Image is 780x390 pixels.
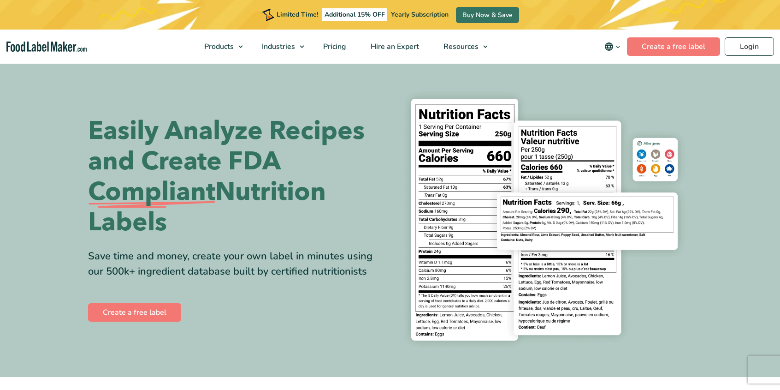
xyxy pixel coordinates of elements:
a: Industries [250,30,309,64]
a: Create a free label [627,37,720,56]
a: Hire an Expert [359,30,429,64]
span: Resources [441,42,479,52]
a: Create a free label [88,303,181,322]
h1: Easily Analyze Recipes and Create FDA Nutrition Labels [88,116,383,238]
a: Pricing [311,30,356,64]
span: Limited Time! [277,10,318,19]
div: Save time and money, create your own label in minutes using our 500k+ ingredient database built b... [88,249,383,279]
span: Industries [259,42,296,52]
span: Compliant [88,177,215,207]
span: Hire an Expert [368,42,420,52]
span: Additional 15% OFF [322,8,387,21]
a: Login [725,37,774,56]
a: Buy Now & Save [456,7,519,23]
a: Products [192,30,248,64]
span: Products [201,42,235,52]
a: Resources [431,30,492,64]
span: Yearly Subscription [391,10,449,19]
span: Pricing [320,42,347,52]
